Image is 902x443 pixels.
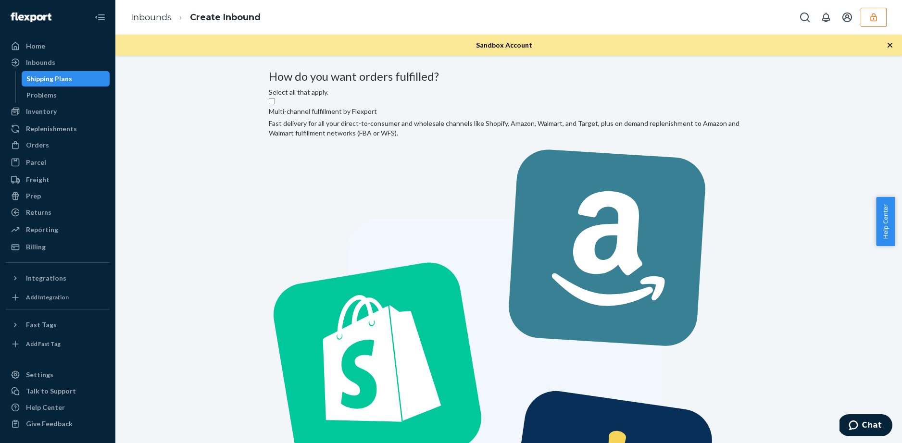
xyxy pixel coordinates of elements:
div: Settings [26,370,53,380]
div: Fast delivery for all your direct-to-consumer and wholesale channels like Shopify, Amazon, Walmar... [269,119,749,138]
a: Home [6,38,110,54]
div: Parcel [26,158,46,167]
a: Prep [6,188,110,204]
button: Give Feedback [6,416,110,431]
a: Replenishments [6,121,110,136]
a: Create Inbound [190,12,261,23]
a: Add Integration [6,290,110,305]
a: Inbounds [131,12,172,23]
a: Problems [22,87,110,103]
a: Add Fast Tag [6,336,110,352]
button: Talk to Support [6,383,110,399]
a: Reporting [6,222,110,237]
a: Shipping Plans [22,71,110,86]
div: Integrations [26,273,66,283]
div: Prep [26,191,41,201]
a: Inbounds [6,55,110,70]
ol: breadcrumbs [123,3,268,32]
div: Problems [26,90,57,100]
button: Integrations [6,271,110,286]
button: Fast Tags [6,317,110,332]
div: Add Integration [26,293,69,301]
button: Open notifications [816,8,836,27]
a: Orders [6,137,110,153]
div: Help Center [26,403,65,412]
div: Shipping Plans [26,74,72,84]
div: Fast Tags [26,320,57,330]
div: Select all that apply. [269,87,749,97]
div: Give Feedback [26,419,73,429]
div: Replenishments [26,124,77,134]
div: Inbounds [26,58,55,67]
button: Open Search Box [795,8,814,27]
a: Parcel [6,155,110,170]
div: Home [26,41,45,51]
button: Open account menu [838,8,857,27]
h3: How do you want orders fulfilled? [269,70,749,83]
a: Inventory [6,104,110,119]
div: Inventory [26,107,57,116]
div: Freight [26,175,50,185]
label: Multi-channel fulfillment by Flexport [269,107,377,116]
a: Settings [6,367,110,382]
a: Returns [6,205,110,220]
a: Help Center [6,400,110,415]
div: Add Fast Tag [26,340,61,348]
input: Multi-channel fulfillment by FlexportFast delivery for all your direct-to-consumer and wholesale ... [269,98,275,104]
a: Freight [6,172,110,187]
div: Reporting [26,225,58,234]
a: Billing [6,239,110,255]
button: Close Navigation [90,8,110,27]
button: Help Center [876,197,895,246]
div: Returns [26,208,51,217]
div: Billing [26,242,46,252]
div: Orders [26,140,49,150]
img: Flexport logo [11,12,51,22]
iframe: Opens a widget where you can chat to one of our agents [839,414,892,438]
div: Talk to Support [26,386,76,396]
span: Sandbox Account [476,41,532,49]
